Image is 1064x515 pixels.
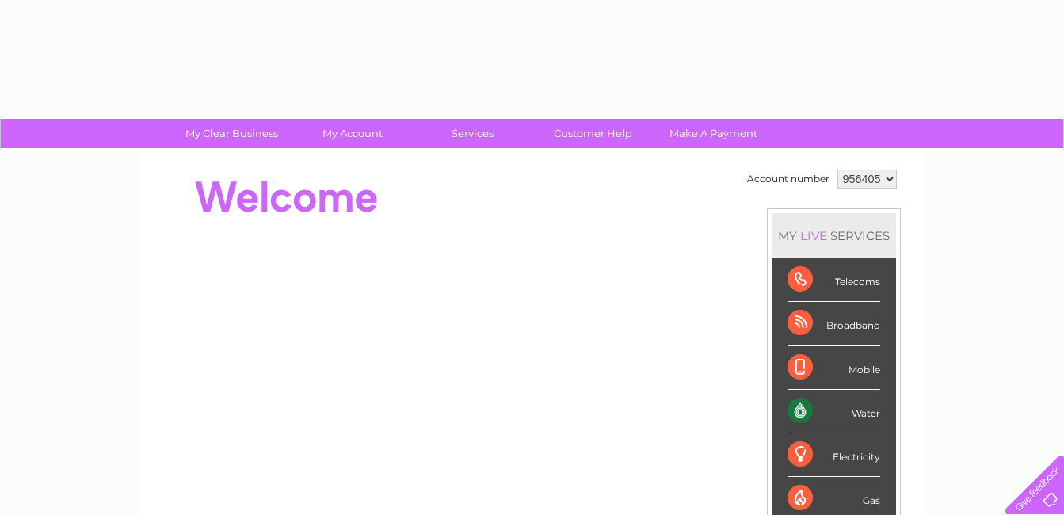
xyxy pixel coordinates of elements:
div: Water [788,390,880,433]
div: LIVE [797,228,830,243]
div: Electricity [788,433,880,477]
a: Services [407,119,538,148]
td: Account number [743,166,833,193]
div: Broadband [788,302,880,345]
div: Mobile [788,346,880,390]
div: MY SERVICES [772,213,896,258]
a: Make A Payment [648,119,779,148]
a: My Clear Business [166,119,297,148]
a: Customer Help [528,119,658,148]
div: Telecoms [788,258,880,302]
a: My Account [287,119,418,148]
